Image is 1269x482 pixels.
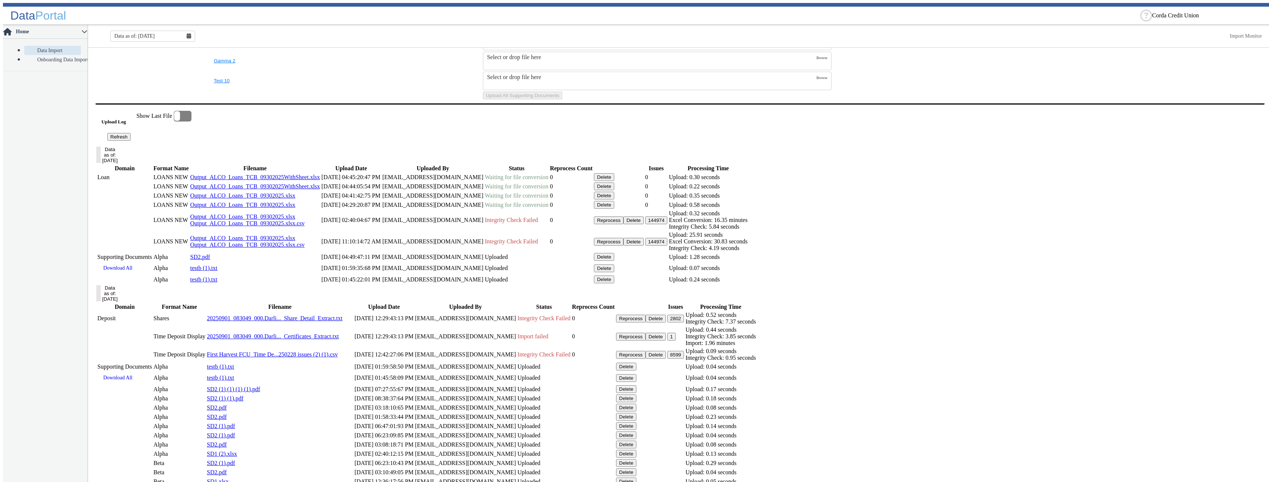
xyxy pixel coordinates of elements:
[354,413,414,421] td: [DATE] 01:58:33:44 PM
[207,441,227,448] a: SD2.pdf
[594,173,614,181] button: Delete
[518,441,540,448] span: Uploaded
[153,431,206,440] td: Alpha
[685,432,756,439] div: Upload: 0.04 seconds
[550,210,593,230] td: 0
[415,385,516,393] td: [EMAIL_ADDRESS][DOMAIN_NAME]
[594,192,614,199] button: Delete
[518,363,540,370] span: Uploaded
[572,303,615,311] th: Reprocess Count
[35,9,66,22] span: Portal
[485,254,508,260] span: Uploaded
[1140,10,1152,21] div: Help
[207,375,234,381] a: testb (1).txt
[190,213,295,220] a: Output_ALCO_Loans_TCB_09302025.xlsx
[321,173,381,181] td: [DATE] 04:45:20:47 PM
[415,468,516,476] td: [EMAIL_ADDRESS][DOMAIN_NAME]
[97,262,138,274] a: Download All
[153,385,206,393] td: Alpha
[669,254,747,260] div: Upload: 1.28 seconds
[354,311,414,325] td: [DATE] 12:29:43:13 PM
[669,202,747,208] div: Upload: 0.58 seconds
[518,315,571,321] span: Integrity Check Failed
[207,404,227,411] a: SD2.pdf
[616,363,636,370] button: Delete
[646,333,666,341] button: Delete
[382,210,484,230] td: [EMAIL_ADDRESS][DOMAIN_NAME]
[816,76,827,80] span: Browse
[207,469,227,475] a: SD2.pdf
[153,311,206,325] td: Shares
[3,39,87,71] p-accordion-content: Home
[190,220,305,226] a: Output_ALCO_Loans_TCB_09302025.xlsx.csv
[518,451,540,457] span: Uploaded
[190,265,218,271] a: testb (1).txt
[153,362,206,371] td: Alpha
[382,231,484,252] td: [EMAIL_ADDRESS][DOMAIN_NAME]
[594,264,614,272] button: Delete
[669,238,747,245] div: Excel Conversion: 30.83 seconds
[382,253,484,261] td: [EMAIL_ADDRESS][DOMAIN_NAME]
[685,340,756,346] div: Import: 1.96 minutes
[485,276,508,283] span: Uploaded
[321,262,381,274] td: [DATE] 01:59:35:68 PM
[114,33,155,39] span: Data as of: [DATE]
[685,318,756,325] div: Integrity Check: 7.37 seconds
[518,395,540,401] span: Uploaded
[485,192,548,199] span: Waiting for file conversion
[685,414,756,420] div: Upload: 0.23 seconds
[616,404,636,411] button: Delete
[669,232,747,238] div: Upload: 25.91 seconds
[669,192,747,199] div: Upload: 0.35 seconds
[153,459,206,467] td: Beta
[685,441,756,448] div: Upload: 0.08 seconds
[153,422,206,430] td: Alpha
[616,450,636,458] button: Delete
[572,348,615,362] td: 0
[415,449,516,458] td: [EMAIL_ADDRESS][DOMAIN_NAME]
[207,315,342,321] a: 20250901_083049_000.Darli..._Share_Detail_Extract.txt
[97,362,152,371] td: Supporting Documents
[354,372,414,384] td: [DATE] 01:45:58:09 PM
[485,217,538,223] span: Integrity Check Failed
[646,351,666,359] button: Delete
[97,303,152,311] th: Domain
[153,372,206,384] td: Alpha
[667,351,684,359] button: 8599
[153,201,189,209] td: LOANS NEW
[485,174,548,180] span: Waiting for file conversion
[415,413,516,421] td: [EMAIL_ADDRESS][DOMAIN_NAME]
[594,253,614,261] button: Delete
[685,327,756,333] div: Upload: 0.44 seconds
[153,262,189,274] td: Alpha
[1230,33,1262,39] a: This is available for Darling Employees only
[517,303,571,311] th: Status
[685,355,756,361] div: Integrity Check: 0.95 seconds
[667,303,685,311] th: Issues
[550,191,593,200] td: 0
[415,348,516,362] td: [EMAIL_ADDRESS][DOMAIN_NAME]
[816,56,827,60] span: Browse
[153,449,206,458] td: Alpha
[415,431,516,440] td: [EMAIL_ADDRESS][DOMAIN_NAME]
[550,173,593,181] td: 0
[207,351,338,358] a: First Harvest FCU_Time De...250228 issues (2) (1).csv
[153,231,189,252] td: LOANS NEW
[415,440,516,449] td: [EMAIL_ADDRESS][DOMAIN_NAME]
[153,468,206,476] td: Beta
[214,58,388,64] button: Gamma 2
[190,235,295,241] a: Output_ALCO_Loans_TCB_09302025.xlsx
[321,253,381,261] td: [DATE] 04:49:47:11 PM
[616,333,646,341] button: Reprocess
[207,451,237,457] a: SD1 (2).xlsx
[485,265,508,271] span: Uploaded
[354,394,414,403] td: [DATE] 08:38:37:64 PM
[616,441,636,448] button: Delete
[153,210,189,230] td: LOANS NEW
[354,362,414,371] td: [DATE] 01:59:58:50 PM
[107,133,131,141] button: Refresh
[97,173,152,181] td: Loan
[15,29,82,35] span: Home
[354,303,414,311] th: Upload Date
[616,459,636,467] button: Delete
